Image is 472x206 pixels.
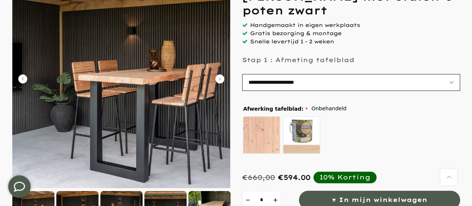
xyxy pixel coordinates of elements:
[339,194,427,205] span: In mijn winkelwagen
[242,56,354,64] p: Stap 1 : Afmeting tafelblad
[242,173,275,182] div: €660,00
[250,30,341,37] span: Gratis bezorging & montage
[242,74,460,91] select: autocomplete="off"
[243,106,308,111] span: Afwerking tafelblad:
[215,74,224,83] button: Carousel Next Arrow
[278,173,310,182] span: €594.00
[440,169,457,185] a: Terug naar boven
[311,104,346,113] span: Onbehandeld
[319,173,371,181] div: 10% Korting
[250,38,334,45] span: Snelle levertijd 1 - 2 weken
[18,74,27,83] button: Carousel Back Arrow
[1,168,38,205] iframe: toggle-frame
[250,22,360,28] span: Handgemaakt in eigen werkplaats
